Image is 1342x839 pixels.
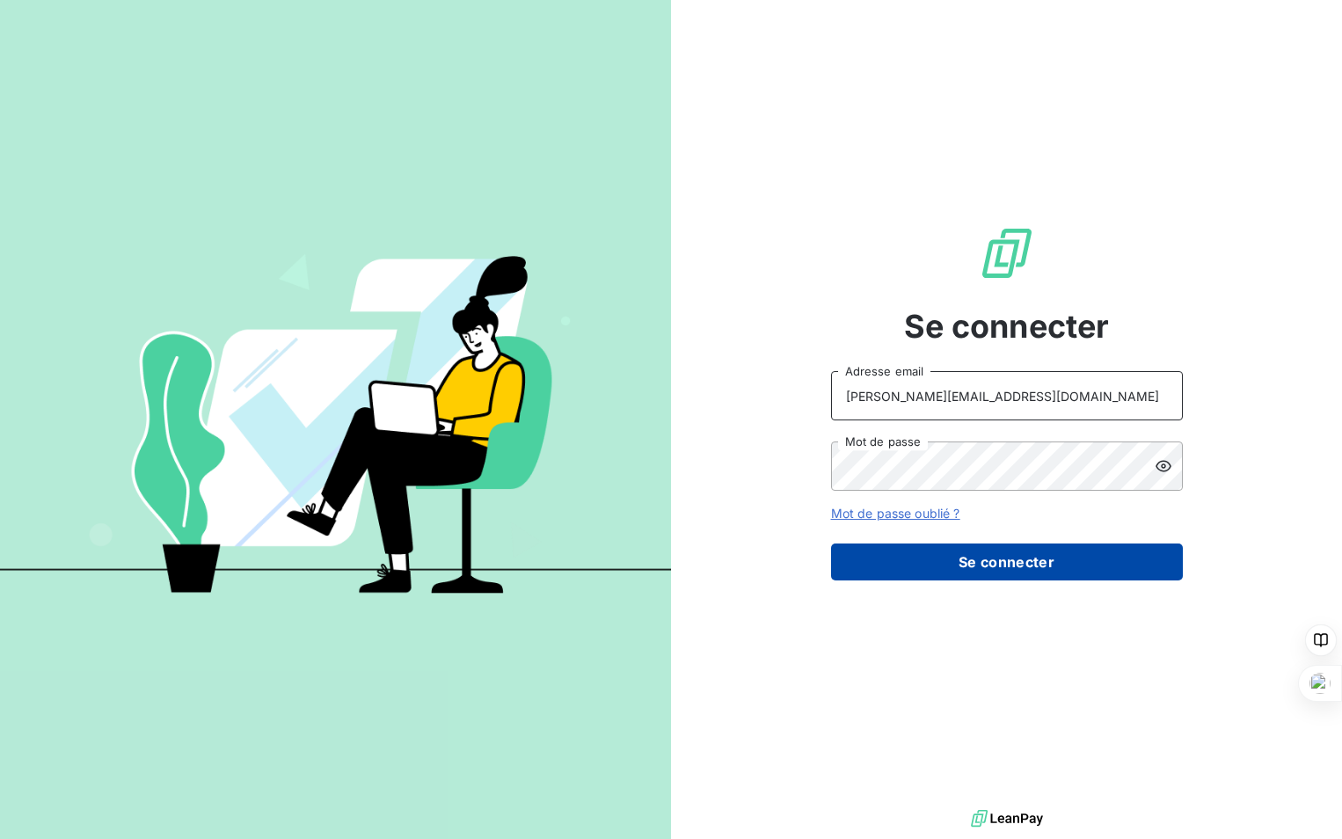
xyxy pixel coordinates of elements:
input: placeholder [831,371,1183,420]
button: Se connecter [831,544,1183,580]
span: Se connecter [904,303,1110,350]
img: logo [971,806,1043,832]
a: Mot de passe oublié ? [831,506,960,521]
img: Logo LeanPay [979,225,1035,281]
